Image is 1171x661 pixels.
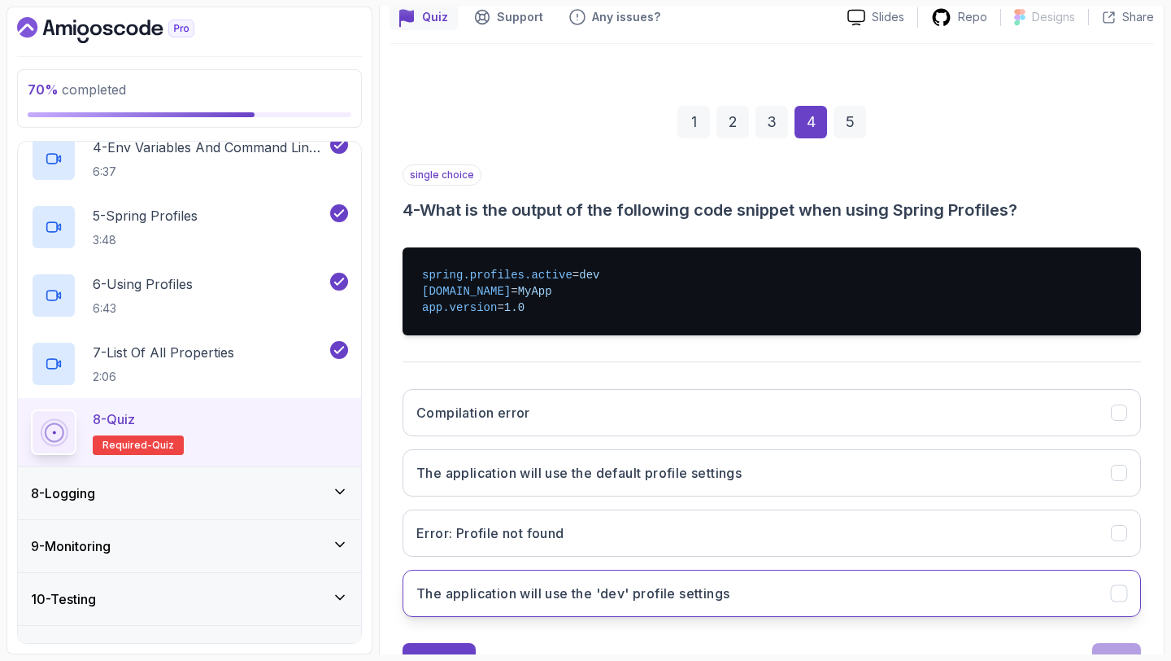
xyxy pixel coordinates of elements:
button: 9-Monitoring [18,520,361,572]
p: 8 - Quiz [93,409,135,429]
button: The application will use the 'dev' profile settings [403,570,1141,617]
button: The application will use the default profile settings [403,449,1141,497]
div: 1 [677,106,710,138]
span: dev [579,269,599,282]
span: 1.0 [504,301,525,314]
p: 6 - Using Profiles [93,274,193,294]
h3: 8 - Logging [31,484,95,503]
p: 3:48 [93,232,198,248]
p: 4 - Env Variables And Command Line Arguments [93,138,327,157]
span: completed [28,81,126,98]
h3: 10 - Testing [31,589,96,609]
p: 5 - Spring Profiles [93,206,198,225]
h3: The application will use the default profile settings [416,463,742,483]
div: 4 [794,106,827,138]
a: Dashboard [17,17,232,43]
p: 7 - List Of All Properties [93,343,234,362]
p: Slides [872,9,904,25]
button: 5-Spring Profiles3:48 [31,204,348,250]
div: 3 [755,106,788,138]
button: 8-QuizRequired-quiz [31,409,348,455]
p: Support [497,9,543,25]
p: Repo [958,9,987,25]
span: quiz [152,439,174,452]
p: Designs [1032,9,1075,25]
p: 2:06 [93,369,234,385]
div: 2 [716,106,749,138]
a: Slides [834,9,917,26]
pre: = = = [403,247,1141,335]
button: Compilation error [403,389,1141,436]
p: single choice [403,164,481,186]
button: Feedback button [559,4,670,30]
button: Support button [464,4,553,30]
p: Any issues? [592,9,660,25]
button: 10-Testing [18,573,361,625]
h3: The application will use the 'dev' profile settings [416,584,729,603]
h3: 4 - What is the output of the following code snippet when using Spring Profiles? [403,199,1141,221]
span: Required- [102,439,152,452]
h3: 9 - Monitoring [31,536,111,556]
div: 5 [834,106,866,138]
p: 6:43 [93,300,193,317]
h3: Compilation error [416,403,530,422]
span: app.version [422,301,497,314]
span: MyApp [518,285,552,298]
button: 7-List Of All Properties2:06 [31,341,348,387]
span: 70 % [28,81,59,98]
button: Error: Profile not found [403,510,1141,557]
a: Repo [918,7,1000,28]
h3: Error: Profile not found [416,523,564,543]
button: 6-Using Profiles6:43 [31,273,348,318]
p: 6:37 [93,164,327,180]
button: 8-Logging [18,467,361,519]
p: Share [1122,9,1154,25]
span: [DOMAIN_NAME] [422,285,511,298]
p: Quiz [422,9,448,25]
span: spring.profiles.active [422,269,572,282]
button: quiz button [390,4,458,30]
button: Share [1088,9,1154,25]
button: 4-Env Variables And Command Line Arguments6:37 [31,136,348,182]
